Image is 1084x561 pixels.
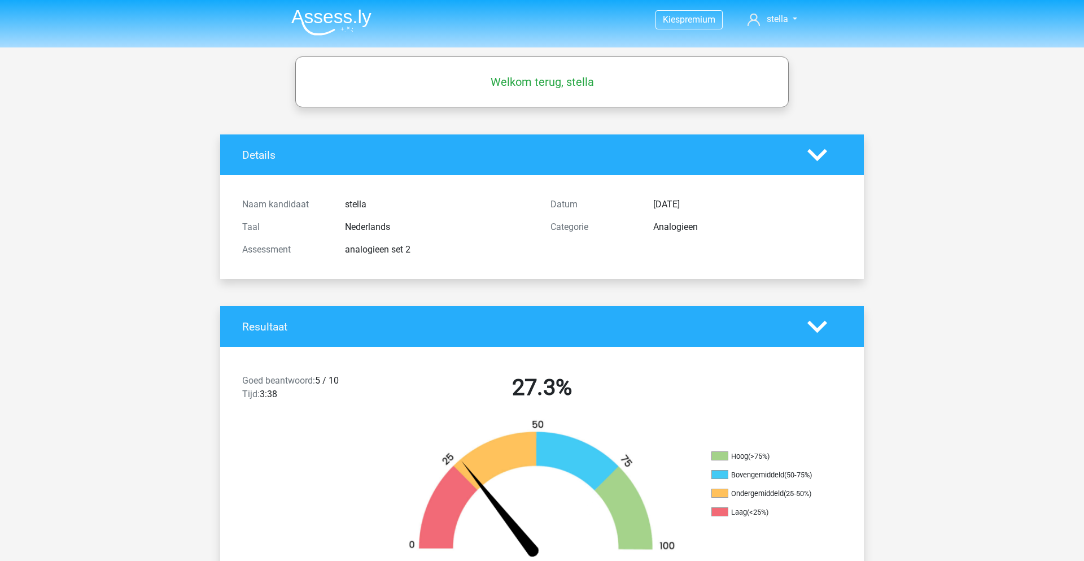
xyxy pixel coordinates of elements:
li: Bovengemiddeld [711,470,824,480]
div: stella [336,198,542,211]
div: Naam kandidaat [234,198,336,211]
span: stella [767,14,788,24]
h5: Welkom terug, stella [301,75,783,89]
img: Assessly [291,9,371,36]
div: Nederlands [336,220,542,234]
div: 5 / 10 3:38 [234,374,388,406]
li: Ondergemiddeld [711,489,824,499]
div: (25-50%) [784,489,811,498]
div: Analogieen [645,220,850,234]
div: [DATE] [645,198,850,211]
div: Datum [542,198,645,211]
div: (>75%) [748,452,770,460]
h4: Resultaat [242,320,790,333]
span: premium [680,14,715,25]
div: Taal [234,220,336,234]
li: Laag [711,507,824,517]
span: Kies [663,14,680,25]
a: Kiespremium [656,12,722,27]
a: stella [743,12,802,26]
div: Assessment [234,243,336,256]
div: Categorie [542,220,645,234]
h4: Details [242,149,790,162]
span: Goed beantwoord: [242,375,315,386]
h2: 27.3% [396,374,688,401]
span: Tijd: [242,389,260,399]
img: 27.06d89d8064de.png [390,419,694,561]
li: Hoog [711,451,824,462]
div: analogieen set 2 [336,243,542,256]
div: (<25%) [747,508,768,516]
div: (50-75%) [784,471,812,479]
